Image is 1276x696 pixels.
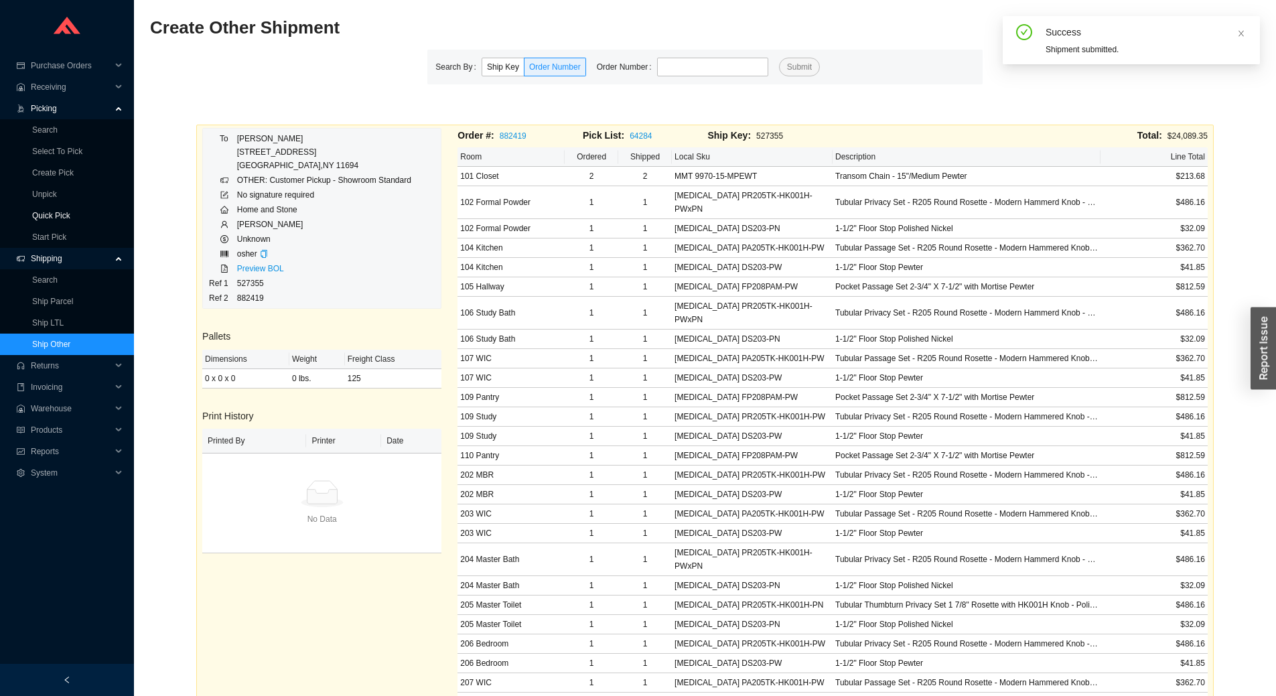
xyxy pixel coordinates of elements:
[672,446,833,466] td: [MEDICAL_DATA] FP208PAM-PW
[16,383,25,391] span: book
[202,369,289,389] td: 0 x 0 x 0
[1101,543,1208,576] td: $486.16
[565,297,618,330] td: 1
[672,543,833,576] td: [MEDICAL_DATA] PR205TK-HK001H-PWxPN
[565,466,618,485] td: 1
[457,504,565,524] td: 203 WIC
[565,673,618,693] td: 1
[618,238,672,258] td: 1
[457,634,565,654] td: 206 Bedroom
[220,206,228,214] span: home
[835,656,1098,670] div: 1-1/2" Floor Stop Pewter
[457,277,565,297] td: 105 Hallway
[457,130,494,141] span: Order #:
[835,429,1098,443] div: 1-1/2" Floor Stop Pewter
[457,654,565,673] td: 206 Bedroom
[457,543,565,576] td: 204 Master Bath
[457,330,565,349] td: 106 Study Bath
[1101,388,1208,407] td: $812.59
[618,427,672,446] td: 1
[618,673,672,693] td: 1
[565,349,618,368] td: 1
[618,297,672,330] td: 1
[1101,258,1208,277] td: $41.85
[565,524,618,543] td: 1
[32,275,58,285] a: Search
[32,211,70,220] a: Quick Pick
[457,673,565,693] td: 207 WIC
[618,634,672,654] td: 1
[457,147,565,167] th: Room
[707,128,833,143] div: 527355
[618,219,672,238] td: 1
[672,388,833,407] td: [MEDICAL_DATA] FP208PAM-PW
[672,167,833,186] td: MMT 9970-15-MPEWT
[672,673,833,693] td: [MEDICAL_DATA] PA205TK-HK001H-PW
[565,654,618,673] td: 1
[618,504,672,524] td: 1
[31,419,111,441] span: Products
[618,543,672,576] td: 1
[835,261,1098,274] div: 1-1/2" Floor Stop Pewter
[672,349,833,368] td: [MEDICAL_DATA] PA205TK-HK001H-PW
[31,355,111,376] span: Returns
[835,222,1098,235] div: 1-1/2" Floor Stop Polished Nickel
[236,217,412,232] td: [PERSON_NAME]
[381,429,441,454] th: Date
[435,58,482,76] label: Search By
[565,543,618,576] td: 1
[835,196,1098,209] div: Tubular Privacy Set - R205 Round Rosette - Modern Hammerd Knob - Pewter x Polished Nickel
[835,352,1098,365] div: Tubular Passage Set - R205 Round Rosette - Modern Hammered Knob - Pewter
[32,340,70,349] a: Ship Other
[835,371,1098,385] div: 1-1/2" Floor Stop Pewter
[236,188,412,202] td: No signature required
[1101,330,1208,349] td: $32.09
[63,676,71,684] span: left
[1101,576,1208,596] td: $32.09
[236,173,412,188] td: OTHER: Customer Pickup - Showroom Standard
[16,62,25,70] span: credit-card
[565,596,618,615] td: 1
[457,349,565,368] td: 107 WIC
[672,297,833,330] td: [MEDICAL_DATA] PR205TK-HK001H-PWxPN
[1101,654,1208,673] td: $41.85
[457,524,565,543] td: 203 WIC
[618,368,672,388] td: 1
[672,524,833,543] td: [MEDICAL_DATA] DS203-PW
[306,429,381,454] th: Printer
[597,58,657,76] label: Order Number
[835,449,1098,462] div: Pocket Passage Set 2-3/4" X 7-1/2" with Mortise Pewter
[565,147,618,167] th: Ordered
[202,429,306,454] th: Printed By
[457,186,565,219] td: 102 Formal Powder
[457,615,565,634] td: 205 Master Toilet
[208,512,436,526] div: No Data
[672,277,833,297] td: [MEDICAL_DATA] FP208PAM-PW
[16,469,25,477] span: setting
[457,238,565,258] td: 104 Kitchen
[833,147,1101,167] th: Description
[1101,147,1208,167] th: Line Total
[618,596,672,615] td: 1
[1101,349,1208,368] td: $362.70
[1101,485,1208,504] td: $41.85
[208,131,236,173] td: To
[236,276,412,291] td: 527355
[618,388,672,407] td: 1
[565,576,618,596] td: 1
[618,576,672,596] td: 1
[457,466,565,485] td: 202 MBR
[237,249,257,259] span: osher
[583,130,624,141] span: Pick List:
[236,202,412,217] td: Home and Stone
[289,350,345,369] th: Weight
[835,579,1098,592] div: 1-1/2" Floor Stop Polished Nickel
[208,291,236,305] td: Ref 2
[457,576,565,596] td: 204 Master Bath
[630,131,652,141] a: 64284
[618,186,672,219] td: 1
[220,265,228,273] span: file-pdf
[565,485,618,504] td: 1
[565,407,618,427] td: 1
[1101,186,1208,219] td: $486.16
